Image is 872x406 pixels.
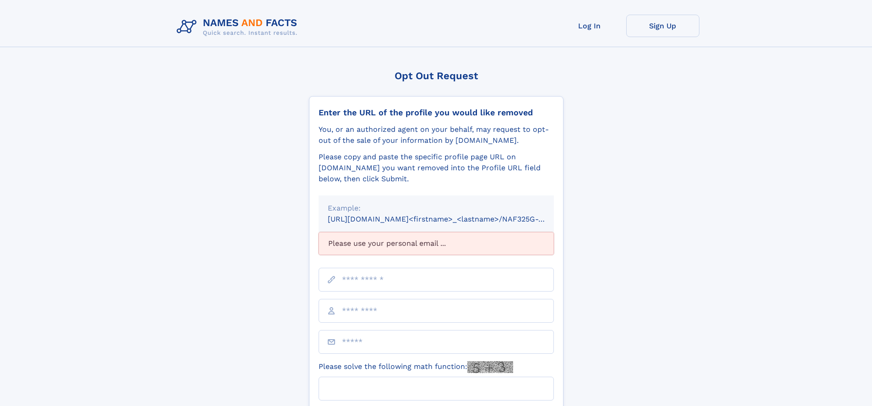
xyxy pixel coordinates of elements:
a: Log In [553,15,626,37]
small: [URL][DOMAIN_NAME]<firstname>_<lastname>/NAF325G-xxxxxxxx [328,215,571,223]
a: Sign Up [626,15,699,37]
div: Please copy and paste the specific profile page URL on [DOMAIN_NAME] you want removed into the Pr... [319,152,554,184]
div: Opt Out Request [309,70,563,81]
div: Enter the URL of the profile you would like removed [319,108,554,118]
div: Example: [328,203,545,214]
img: Logo Names and Facts [173,15,305,39]
div: You, or an authorized agent on your behalf, may request to opt-out of the sale of your informatio... [319,124,554,146]
div: Please use your personal email ... [319,232,554,255]
label: Please solve the following math function: [319,361,513,373]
